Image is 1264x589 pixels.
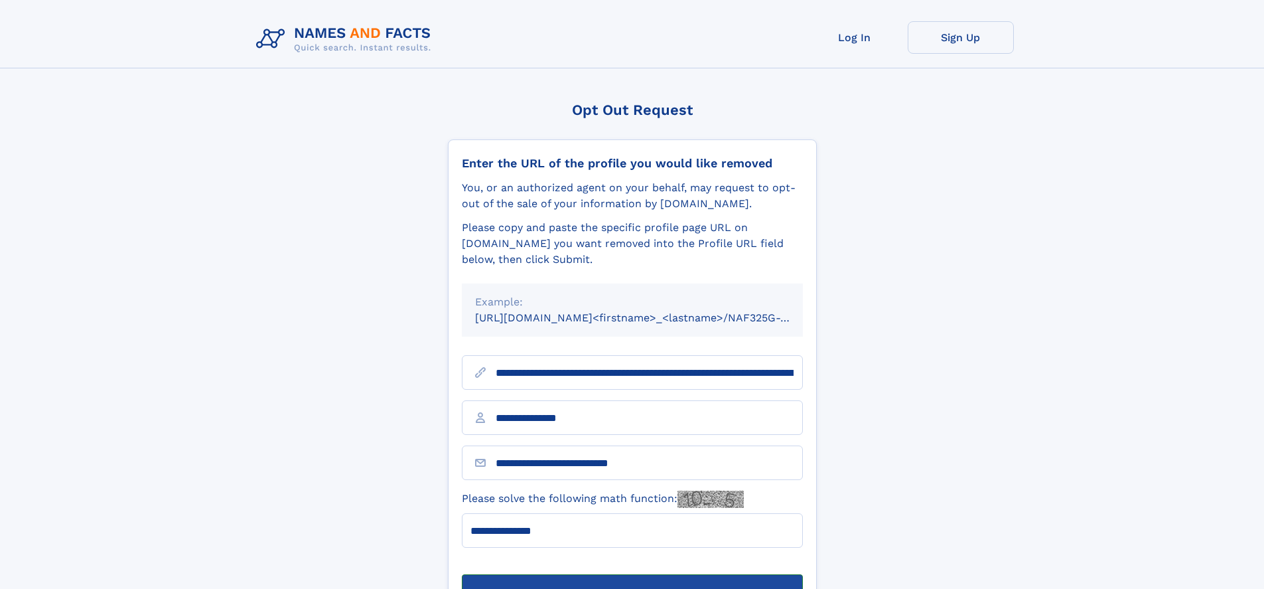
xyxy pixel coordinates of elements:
[251,21,442,57] img: Logo Names and Facts
[475,311,828,324] small: [URL][DOMAIN_NAME]<firstname>_<lastname>/NAF325G-xxxxxxxx
[475,294,790,310] div: Example:
[462,180,803,212] div: You, or an authorized agent on your behalf, may request to opt-out of the sale of your informatio...
[448,102,817,118] div: Opt Out Request
[802,21,908,54] a: Log In
[462,220,803,268] div: Please copy and paste the specific profile page URL on [DOMAIN_NAME] you want removed into the Pr...
[908,21,1014,54] a: Sign Up
[462,156,803,171] div: Enter the URL of the profile you would like removed
[462,491,744,508] label: Please solve the following math function:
